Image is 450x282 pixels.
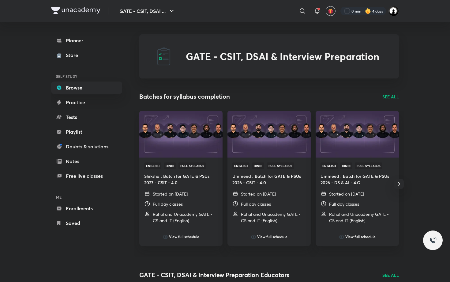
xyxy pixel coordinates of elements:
a: Enrollments [51,202,122,215]
p: Full day classes [153,201,183,207]
p: Rahul and Unacademy GATE - CS and IT (English) [241,211,306,224]
a: SEE ALL [382,93,399,100]
p: Started on [DATE] [153,191,188,197]
a: Notes [51,155,122,167]
a: Tests [51,111,122,123]
a: Planner [51,34,122,47]
img: AMAN SHARMA [388,6,399,16]
span: Full Syllabus [267,162,294,169]
span: Hindi [340,162,352,169]
a: ThumbnailEnglishHindiFull SyllabusUmmeed : Batch for GATE & PSUs 2026 - DS & AI - 4.OStarted on [... [316,111,399,229]
h6: View full schedule [257,234,287,239]
a: SEE ALL [382,272,399,278]
a: Practice [51,96,122,109]
img: GATE - CSIT, DSAI & Interview Preparation [154,47,174,66]
span: English [144,162,161,169]
button: avatar [326,6,336,16]
img: play [251,234,256,239]
h4: Ummeed : Batch for GATE & PSUs 2026 - DS & AI - 4.O [321,173,394,186]
img: Thumbnail [138,110,223,158]
p: Started on [DATE] [329,191,364,197]
a: Saved [51,217,122,229]
span: English [232,162,249,169]
h6: SELF STUDY [51,71,122,82]
p: Full day classes [241,201,271,207]
a: Store [51,49,122,61]
div: Store [66,51,82,59]
span: Full Syllabus [355,162,382,169]
a: Free live classes [51,170,122,182]
img: streak [365,8,371,14]
img: avatar [328,8,333,14]
p: Full day classes [329,201,359,207]
a: ThumbnailEnglishHindiFull SyllabusShiksha : Batch for GATE & PSUs 2027 - CSIT - 4.0Started on [DA... [139,111,223,229]
img: ttu [429,237,437,244]
img: play [339,234,344,239]
span: Hindi [252,162,264,169]
img: play [163,234,168,239]
button: GATE - CSIT, DSAI ... [116,5,179,17]
a: Company Logo [51,7,100,16]
h6: View full schedule [345,234,376,239]
a: Playlist [51,126,122,138]
a: ThumbnailEnglishHindiFull SyllabusUmmeed : Batch for GATE & PSUs 2026 - CSIT - 4.0Started on [DAT... [227,111,311,229]
img: Thumbnail [315,110,399,158]
h6: View full schedule [169,234,199,239]
h3: GATE - CSIT, DSAI & Interview Preparation Educators [139,270,289,280]
p: Started on [DATE] [241,191,276,197]
h2: GATE - CSIT, DSAI & Interview Preparation [186,51,379,62]
img: Thumbnail [227,110,311,158]
h4: Ummeed : Batch for GATE & PSUs 2026 - CSIT - 4.0 [232,173,306,186]
img: Company Logo [51,7,100,14]
p: Rahul and Unacademy GATE - CS and IT (English) [153,211,218,224]
span: English [321,162,338,169]
h6: ME [51,192,122,202]
span: Full Syllabus [178,162,206,169]
a: Browse [51,82,122,94]
a: Doubts & solutions [51,140,122,153]
span: Hindi [164,162,176,169]
p: Rahul and Unacademy GATE - CS and IT (English) [329,211,394,224]
h2: Batches for syllabus completion [139,92,230,101]
h4: Shiksha : Batch for GATE & PSUs 2027 - CSIT - 4.0 [144,173,218,186]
